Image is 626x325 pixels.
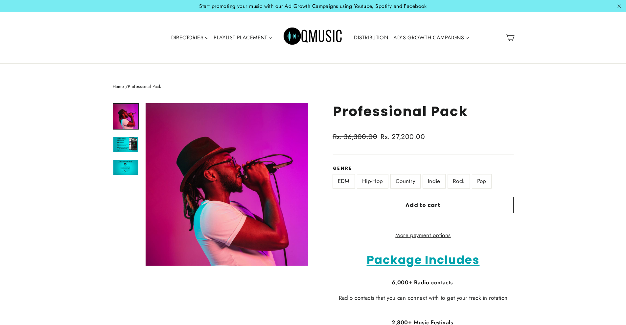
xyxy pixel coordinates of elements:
a: PLAYLIST PLACEMENT [211,30,275,45]
img: Q Music Promotions [284,23,343,52]
label: Hip-Hop [357,174,388,188]
label: Genre [333,166,514,171]
label: Indie [423,174,445,188]
nav: breadcrumbs [113,83,514,90]
label: Rock [448,174,470,188]
label: Country [391,174,420,188]
div: Primary [148,19,478,57]
a: DISTRIBUTION [351,30,391,45]
a: Home [113,83,124,90]
div: Radio contacts that you can connect with to get your track in rotation [333,294,514,302]
img: Professional Pack [113,104,138,129]
button: Add to cart [333,197,514,213]
span: / [126,83,128,90]
strong: 6,000+ Radio contacts [392,278,453,286]
label: Pop [472,174,491,188]
span: Add to cart [406,201,441,209]
span: Rs. 27,200.00 [381,132,425,142]
span: Package Includes [367,252,480,268]
label: EDM [333,174,355,188]
h1: Professional Pack [333,103,514,119]
a: DIRECTORIES [169,30,211,45]
a: AD'S GROWTH CAMPAIGNS [391,30,472,45]
a: More payment options [333,231,514,240]
span: Rs. 36,300.00 [333,132,379,143]
img: playlist contact list, playlist directory, playlist curators [113,137,138,152]
img: playlist information, playlist email, playlist curator contact [113,160,138,175]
